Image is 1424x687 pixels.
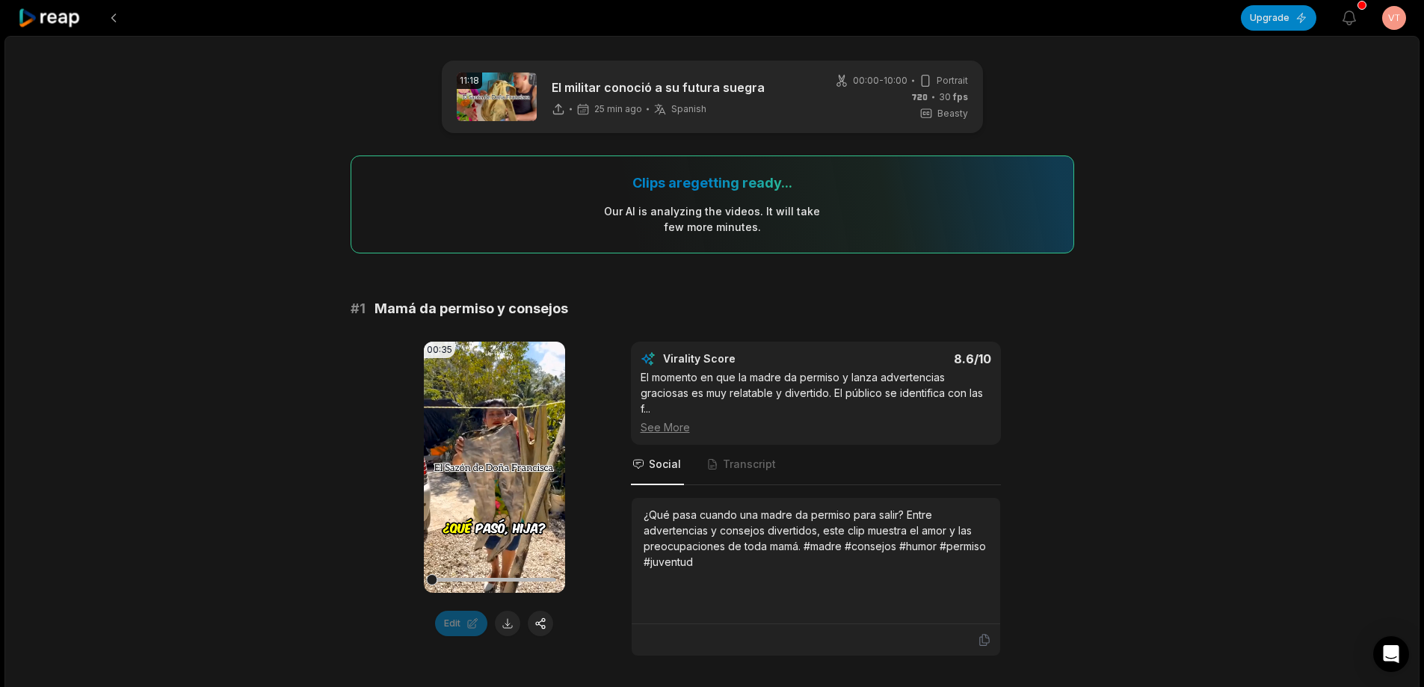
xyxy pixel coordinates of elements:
div: 8.6 /10 [830,351,991,366]
div: ¿Qué pasa cuando una madre da permiso para salir? Entre advertencias y consejos divertidos, este ... [644,507,988,570]
span: Portrait [937,74,968,87]
span: Social [649,457,681,472]
span: 30 [939,90,968,104]
span: # 1 [351,298,366,319]
span: Beasty [937,107,968,120]
div: Open Intercom Messenger [1373,636,1409,672]
span: Mamá da permiso y consejos [375,298,568,319]
div: Our AI is analyzing the video s . It will take few more minutes. [603,203,821,235]
span: Spanish [671,103,706,115]
button: Edit [435,611,487,636]
span: 00:00 - 10:00 [853,74,907,87]
div: Virality Score [663,351,824,366]
span: fps [953,91,968,102]
nav: Tabs [631,445,1001,485]
div: See More [641,419,991,435]
div: 11:18 [457,73,482,89]
video: Your browser does not support mp4 format. [424,342,565,593]
span: 25 min ago [594,103,642,115]
span: Transcript [723,457,776,472]
p: El militar conoció a su futura suegra [552,78,765,96]
button: Upgrade [1241,5,1316,31]
div: El momento en que la madre da permiso y lanza advertencias graciosas es muy relatable y divertido... [641,369,991,435]
div: Clips are getting ready... [632,174,792,191]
